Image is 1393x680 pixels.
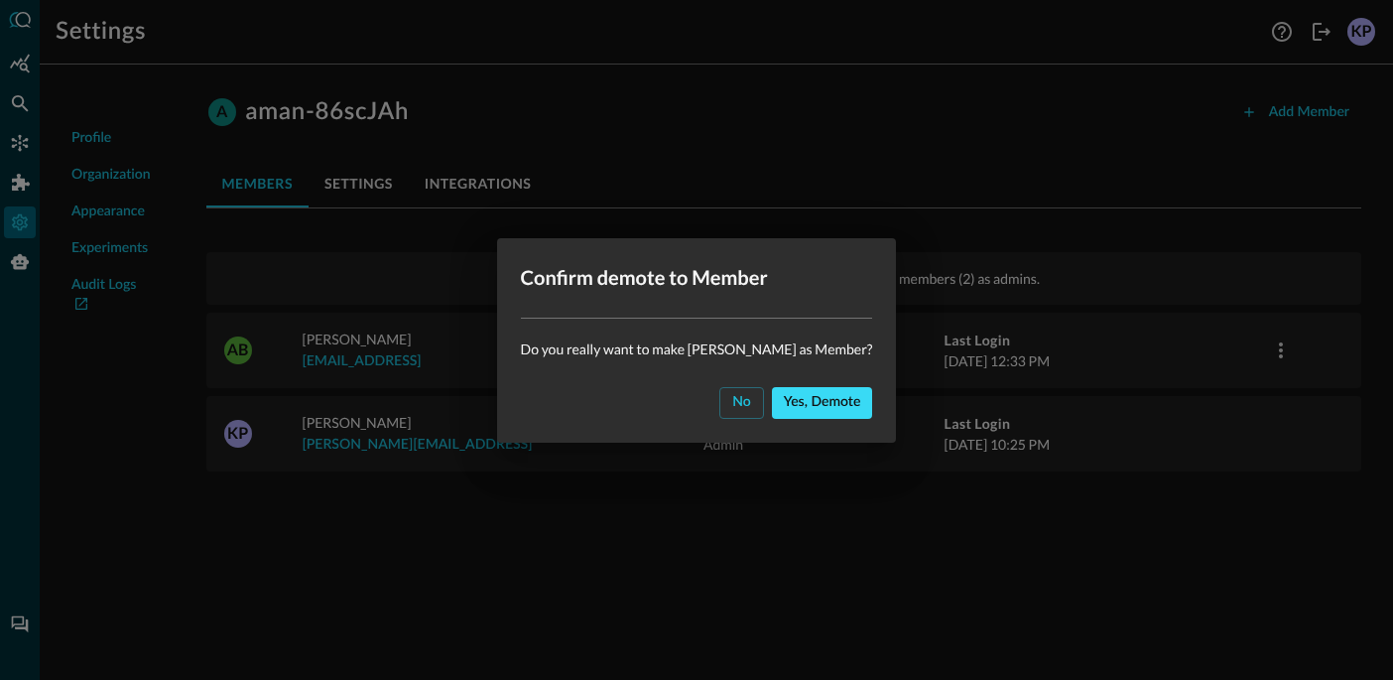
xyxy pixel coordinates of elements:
[772,387,873,419] button: Yes, demote
[784,390,861,415] div: Yes, demote
[497,238,897,318] h2: Confirm demote to Member
[521,339,873,359] p: Do you really want to make [PERSON_NAME] as Member?
[732,390,751,415] div: No
[719,387,764,419] button: No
